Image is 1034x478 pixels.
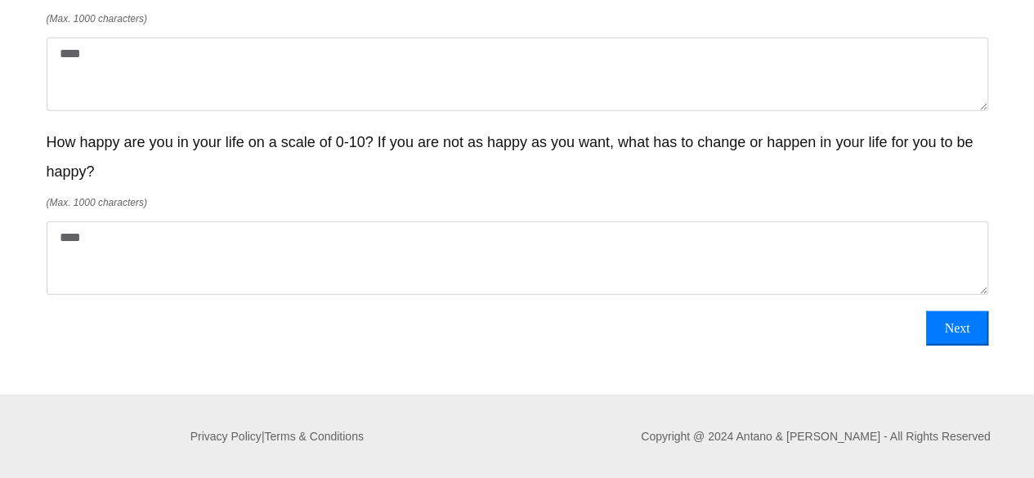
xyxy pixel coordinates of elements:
button: Next [926,311,987,346]
div: (Max. 1000 characters) [47,188,988,217]
div: (Max. 1000 characters) [47,4,988,34]
textarea: How happy are you in your life on a scale of 0-10? If you are not as happy as you want, what has ... [47,221,988,295]
a: Privacy Policy [190,430,262,443]
p: | [44,425,511,448]
label: How happy are you in your life on a scale of 0-10? If you are not as happy as you want, what has ... [47,127,988,186]
a: Terms & Conditions [264,430,363,443]
p: Copyright @ 2024 Antano & [PERSON_NAME] - All Rights Reserved [641,425,990,448]
textarea: If you were to develop super-human learning skills, what 3 skills can you learn that will change ... [47,38,988,111]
